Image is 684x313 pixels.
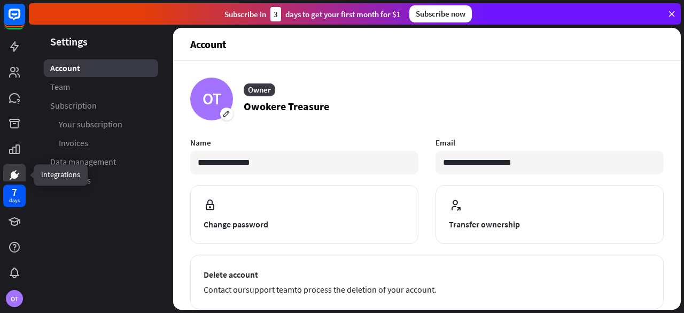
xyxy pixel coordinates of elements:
div: Owner [244,83,275,96]
a: 7 days [3,185,26,207]
header: Settings [29,34,173,49]
div: days [9,197,20,204]
a: Invoices [44,134,158,152]
div: Subscribe now [409,5,472,22]
a: Team [44,78,158,96]
span: Contact our to process the deletion of your account. [204,283,650,296]
button: Open LiveChat chat widget [9,4,41,36]
header: Account [173,28,681,60]
a: Your subscription [44,116,158,133]
p: Owokere Treasure [244,98,329,114]
div: OT [190,78,233,120]
a: support team [246,284,294,295]
a: Subscription [44,97,158,114]
button: Transfer ownership [436,185,664,244]
span: Account [50,63,80,74]
span: Transfer ownership [449,218,650,231]
div: OT [6,290,23,307]
label: Email [436,138,664,148]
span: Delete account [204,268,650,281]
div: Subscribe in days to get your first month for $1 [224,7,401,21]
a: Data management [44,153,158,171]
span: Subscription [50,100,97,111]
span: Data management [50,156,116,167]
span: Your subscription [59,119,122,130]
a: Developers [44,172,158,189]
span: Change password [204,218,405,231]
div: 7 [12,187,17,197]
span: Invoices [59,138,88,149]
label: Name [190,138,418,148]
button: Change password [190,185,418,244]
span: Team [50,81,70,93]
div: 3 [270,7,281,21]
span: Developers [50,175,91,186]
button: Delete account Contact oursupport teamto process the deletion of your account. [190,255,664,309]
